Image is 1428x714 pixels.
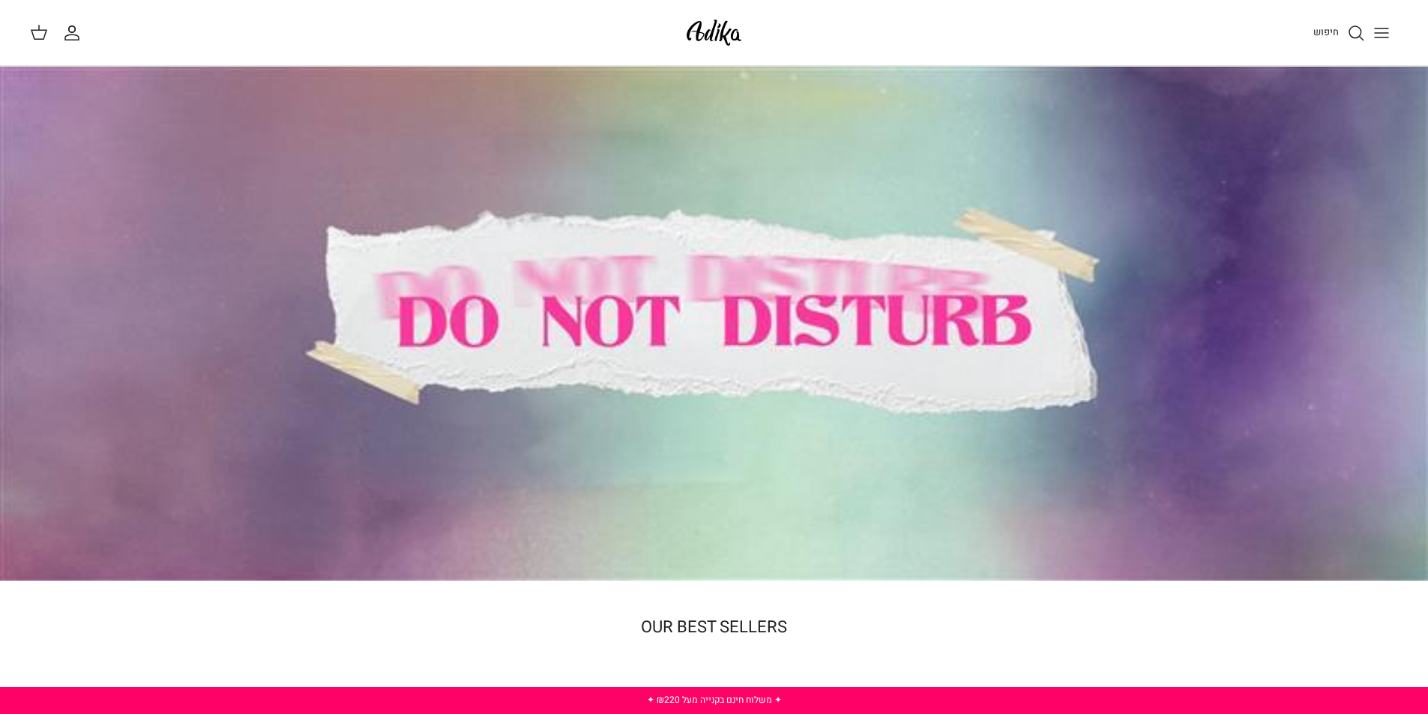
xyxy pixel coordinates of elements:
[63,24,87,42] a: החשבון שלי
[641,615,787,639] a: OUR BEST SELLERS
[1313,25,1339,39] span: חיפוש
[682,15,746,50] img: Adika IL
[1313,24,1365,42] a: חיפוש
[1365,16,1398,49] button: Toggle menu
[647,693,782,707] a: ✦ משלוח חינם בקנייה מעל ₪220 ✦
